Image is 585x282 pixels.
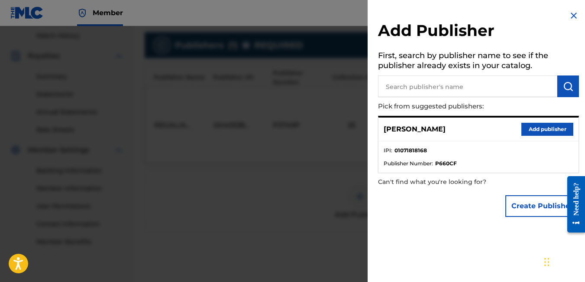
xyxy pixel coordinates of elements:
[378,173,530,191] p: Can't find what you're looking for?
[561,170,585,239] iframe: Resource Center
[521,123,573,136] button: Add publisher
[384,124,446,134] p: [PERSON_NAME]
[384,147,392,154] span: IPI :
[435,160,457,167] strong: P660CF
[378,21,579,43] h2: Add Publisher
[378,97,530,116] p: Pick from suggested publishers:
[378,48,579,75] h5: First, search by publisher name to see if the publisher already exists in your catalog.
[378,75,557,97] input: Search publisher's name
[542,240,585,282] iframe: Chat Widget
[77,8,87,18] img: Top Rightsholder
[10,7,44,19] img: MLC Logo
[563,81,573,92] img: Search Works
[544,249,549,275] div: Drag
[394,147,427,154] strong: 01071818168
[505,195,579,217] button: Create Publisher
[93,8,123,18] span: Member
[384,160,433,167] span: Publisher Number :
